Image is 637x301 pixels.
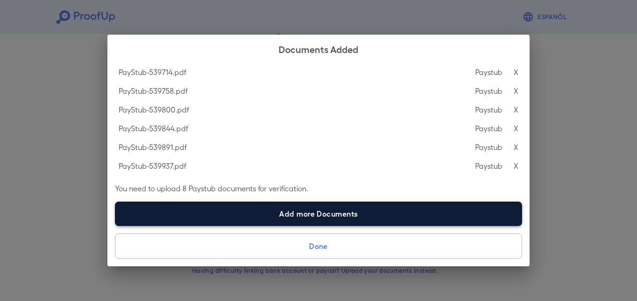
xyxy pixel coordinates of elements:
[119,67,186,78] p: PayStub-539714.pdf
[475,85,502,97] p: Paystub
[475,160,502,172] p: Paystub
[514,142,518,153] p: X
[119,142,187,153] p: PayStub-539891.pdf
[107,35,530,63] h2: Documents Added
[514,160,518,172] p: X
[475,142,502,153] p: Paystub
[514,85,518,97] p: X
[119,123,188,134] p: PayStub-539844.pdf
[475,104,502,115] p: Paystub
[119,104,189,115] p: PayStub-539800.pdf
[514,67,518,78] p: X
[115,183,522,194] p: You need to upload 8 Paystub documents for verification.
[115,233,522,259] button: Done
[119,160,186,172] p: PayStub-539937.pdf
[475,67,502,78] p: Paystub
[514,123,518,134] p: X
[115,202,522,226] label: Add more Documents
[119,85,188,97] p: PayStub-539758.pdf
[514,104,518,115] p: X
[475,123,502,134] p: Paystub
